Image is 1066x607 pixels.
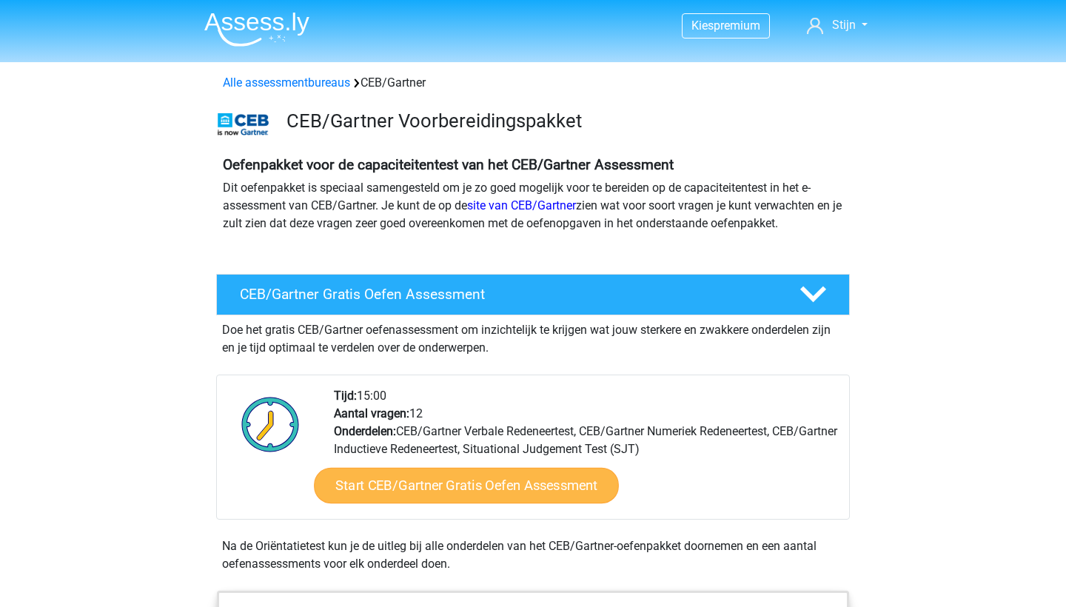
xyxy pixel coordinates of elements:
a: CEB/Gartner Gratis Oefen Assessment [210,274,856,315]
h3: CEB/Gartner Voorbereidingspakket [286,110,838,133]
p: Dit oefenpakket is speciaal samengesteld om je zo goed mogelijk voor te bereiden op de capaciteit... [223,179,843,232]
div: 15:00 12 CEB/Gartner Verbale Redeneertest, CEB/Gartner Numeriek Redeneertest, CEB/Gartner Inducti... [323,387,848,519]
img: Assessly [204,12,309,47]
img: logo-CEB-Gartner-300x130.png [217,113,269,135]
img: Klok [233,387,308,461]
span: Kies [691,19,714,33]
div: Na de Oriëntatietest kun je de uitleg bij alle onderdelen van het CEB/Gartner-oefenpakket doornem... [216,537,850,573]
div: CEB/Gartner [217,74,849,92]
span: premium [714,19,760,33]
a: site van CEB/Gartner [467,198,576,212]
a: Stijn [801,16,874,34]
b: Onderdelen: [334,424,396,438]
a: Start CEB/Gartner Gratis Oefen Assessment [314,468,619,503]
h4: CEB/Gartner Gratis Oefen Assessment [240,286,776,303]
div: Doe het gratis CEB/Gartner oefenassessment om inzichtelijk te krijgen wat jouw sterkere en zwakke... [216,315,850,357]
b: Tijd: [334,389,357,403]
a: Kiespremium [683,16,769,36]
span: Stijn [832,18,856,32]
b: Aantal vragen: [334,406,409,420]
a: Alle assessmentbureaus [223,76,350,90]
b: Oefenpakket voor de capaciteitentest van het CEB/Gartner Assessment [223,156,674,173]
